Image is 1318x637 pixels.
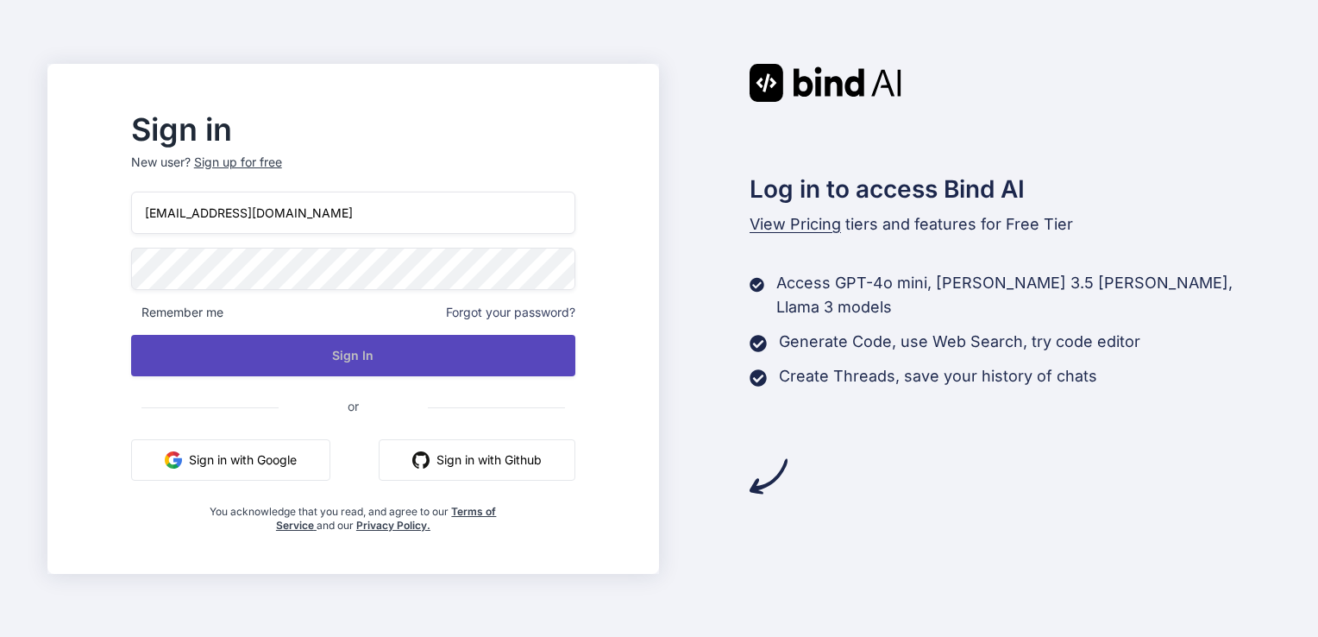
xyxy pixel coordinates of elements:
span: Remember me [131,304,223,321]
button: Sign In [131,335,575,376]
span: Forgot your password? [446,304,575,321]
p: New user? [131,154,575,192]
button: Sign in with Github [379,439,575,481]
h2: Log in to access Bind AI [750,171,1271,207]
p: Create Threads, save your history of chats [779,364,1097,388]
div: Sign up for free [194,154,282,171]
p: Access GPT-4o mini, [PERSON_NAME] 3.5 [PERSON_NAME], Llama 3 models [776,271,1271,319]
span: View Pricing [750,215,841,233]
div: You acknowledge that you read, and agree to our and our [205,495,502,533]
button: Sign in with Google [131,439,330,481]
input: Login or Email [131,192,575,234]
h2: Sign in [131,116,575,143]
img: arrow [750,457,788,495]
a: Terms of Service [276,505,497,532]
img: Bind AI logo [750,64,901,102]
p: Generate Code, use Web Search, try code editor [779,330,1140,354]
a: Privacy Policy. [356,519,430,532]
img: google [165,451,182,469]
span: or [279,385,428,427]
img: github [412,451,430,469]
p: tiers and features for Free Tier [750,212,1271,237]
